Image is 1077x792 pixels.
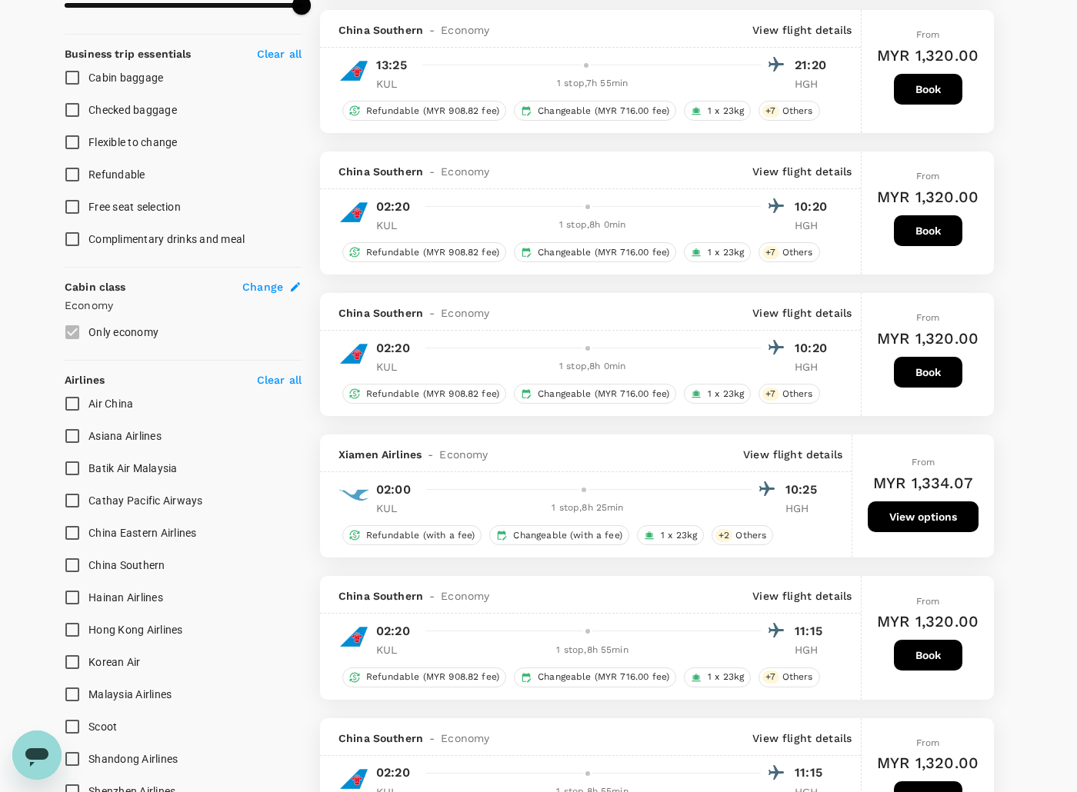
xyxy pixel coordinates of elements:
[795,359,833,374] p: HGH
[729,529,772,542] span: Others
[338,621,369,652] img: CZ
[441,305,489,321] span: Economy
[12,730,62,780] iframe: Button to launch messaging window
[877,185,979,209] h6: MYR 1,320.00
[637,525,704,545] div: 1 x 23kg
[752,164,852,179] p: View flight details
[916,737,940,748] span: From
[514,384,676,404] div: Changeable (MYR 716.00 fee)
[376,501,415,516] p: KUL
[360,246,505,259] span: Refundable (MYR 908.82 fee)
[441,22,489,38] span: Economy
[795,339,833,358] p: 10:20
[88,72,163,84] span: Cabin baggage
[424,359,761,374] div: 1 stop , 8h 0min
[424,76,761,92] div: 1 stop , 7h 55min
[877,609,979,634] h6: MYR 1,320.00
[795,218,833,233] p: HGH
[424,501,752,516] div: 1 stop , 8h 25min
[423,22,441,38] span: -
[759,667,819,687] div: +7Others
[423,305,441,321] span: -
[894,74,962,105] button: Book
[873,471,973,495] h6: MYR 1,334.07
[423,588,441,604] span: -
[88,462,178,474] span: Batik Air Malaysia
[759,101,819,121] div: +7Others
[88,494,203,507] span: Cathay Pacific Airways
[422,447,439,462] span: -
[868,501,979,532] button: View options
[376,339,410,358] p: 02:20
[423,730,441,746] span: -
[762,105,779,118] span: + 7
[759,242,819,262] div: +7Others
[257,372,302,388] p: Clear all
[257,46,302,62] p: Clear all
[342,101,506,121] div: Refundable (MYR 908.82 fee)
[684,101,751,121] div: 1 x 23kg
[376,218,415,233] p: KUL
[877,326,979,351] h6: MYR 1,320.00
[894,357,962,388] button: Book
[916,171,940,181] span: From
[342,525,482,545] div: Refundable (with a fee)
[88,688,172,700] span: Malaysia Airlines
[360,529,481,542] span: Refundable (with a fee)
[514,242,676,262] div: Changeable (MYR 716.00 fee)
[762,246,779,259] span: + 7
[684,242,751,262] div: 1 x 23kg
[684,667,751,687] div: 1 x 23kg
[342,242,506,262] div: Refundable (MYR 908.82 fee)
[88,136,178,148] span: Flexible to change
[795,764,833,782] p: 11:15
[762,388,779,401] span: + 7
[376,359,415,374] p: KUL
[743,447,842,462] p: View flight details
[338,305,423,321] span: China Southern
[916,29,940,40] span: From
[338,588,423,604] span: China Southern
[489,525,629,545] div: Changeable (with a fee)
[439,447,488,462] span: Economy
[702,105,750,118] span: 1 x 23kg
[776,105,819,118] span: Others
[441,730,489,746] span: Economy
[877,43,979,68] h6: MYR 1,320.00
[65,298,302,313] p: Economy
[776,246,819,259] span: Others
[785,481,824,499] p: 10:25
[88,720,117,733] span: Scoot
[88,559,165,571] span: China Southern
[702,388,750,401] span: 1 x 23kg
[338,197,369,228] img: CZ
[88,430,162,442] span: Asiana Airlines
[376,76,415,92] p: KUL
[88,398,133,410] span: Air China
[338,164,423,179] span: China Southern
[342,384,506,404] div: Refundable (MYR 908.82 fee)
[532,388,675,401] span: Changeable (MYR 716.00 fee)
[795,76,833,92] p: HGH
[424,643,761,658] div: 1 stop , 8h 55min
[338,480,369,511] img: MF
[88,201,181,213] span: Free seat selection
[752,588,852,604] p: View flight details
[752,22,852,38] p: View flight details
[88,656,141,668] span: Korean Air
[338,22,423,38] span: China Southern
[376,198,410,216] p: 02:20
[712,525,773,545] div: +2Others
[532,105,675,118] span: Changeable (MYR 716.00 fee)
[795,622,833,641] p: 11:15
[65,374,105,386] strong: Airlines
[795,56,833,75] p: 21:20
[88,233,245,245] span: Complimentary drinks and meal
[88,527,197,539] span: China Eastern Airlines
[360,388,505,401] span: Refundable (MYR 908.82 fee)
[423,164,441,179] span: -
[360,671,505,684] span: Refundable (MYR 908.82 fee)
[338,730,423,746] span: China Southern
[684,384,751,404] div: 1 x 23kg
[759,384,819,404] div: +7Others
